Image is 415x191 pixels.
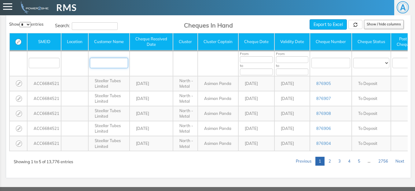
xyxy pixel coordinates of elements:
[274,91,310,106] td: [DATE]
[352,33,391,51] th: Cheque&nbsp;Status: activate to sort column ascending
[238,76,274,91] td: [DATE]
[27,76,61,91] td: ACC6684521
[198,106,238,121] td: Asiman Panda
[72,22,118,30] input: Search:
[61,33,88,51] th: Location: activate to sort column ascending
[18,1,49,14] img: admin
[274,106,310,121] td: [DATE]
[9,33,27,51] th: : activate to sort column ascending
[130,33,173,51] th: Cheque&nbsp;Received Date: activate to sort column ascending
[130,76,173,91] td: [DATE]
[27,106,61,121] td: ACC6684521
[310,33,352,51] th: Cheque&nbsp;Number: activate to sort column ascending
[325,157,334,166] a: 2
[56,1,77,14] span: RMS
[397,1,409,13] span: A
[274,76,310,91] td: [DATE]
[352,76,391,91] td: To Deposit
[238,91,274,106] td: [DATE]
[20,22,31,27] select: Showentries
[173,121,198,136] td: North - Metal
[364,159,374,163] span: …
[173,33,198,51] th: Cluster: activate to sort column ascending
[88,121,130,136] td: Steellar Tubes Limited
[88,136,130,151] td: Steellar Tubes Limited
[274,136,310,151] td: [DATE]
[238,106,274,121] td: [DATE]
[316,96,331,101] a: 876907
[173,106,198,121] td: North - Metal
[238,136,274,151] td: [DATE]
[316,81,331,86] a: 876905
[173,91,198,106] td: North - Metal
[392,157,408,166] a: Next
[27,91,61,106] td: ACC6684521
[238,121,274,136] td: [DATE]
[367,22,401,26] span: Show / hide columns
[88,106,130,121] td: Steellar Tubes Limited
[352,136,391,151] td: To Deposit
[316,111,331,116] a: 876908
[354,157,364,166] a: 5
[9,21,43,27] label: Show entries
[274,33,310,51] th: Validity&nbsp;Date: activate to sort column ascending
[352,121,391,136] td: To Deposit
[14,156,73,164] div: Showing 1 to 5 of 13,776 entries
[88,33,130,51] th: Customer&nbsp;Name: activate to sort column ascending
[375,157,391,166] a: 2756
[130,136,173,151] td: [DATE]
[55,22,118,30] label: Search:
[198,33,238,51] th: Cluster&nbsp;Captain: activate to sort column ascending
[276,51,308,75] span: From to
[173,76,198,91] td: North - Metal
[364,20,404,29] button: Show / hide columns
[198,91,238,106] td: Asiman Panda
[274,121,310,136] td: [DATE]
[27,121,61,136] td: ACC6684521
[130,106,173,121] td: [DATE]
[88,76,130,91] td: Steellar Tubes Limited
[345,157,354,166] a: 4
[335,157,344,166] a: 3
[130,91,173,106] td: [DATE]
[316,141,331,146] a: 876904
[315,157,325,166] a: 1
[27,33,61,51] th: SMEID: activate to sort column ascending
[27,136,61,151] td: ACC6684521
[173,136,198,151] td: North - Metal
[88,91,130,106] td: Steellar Tubes Limited
[352,91,391,106] td: To Deposit
[310,19,347,30] button: Export to Excel
[198,136,238,151] td: Asiman Panda
[238,33,274,51] th: Cheque&nbsp;Date: activate to sort column ascending
[130,121,173,136] td: [DATE]
[198,76,238,91] td: Asiman Panda
[292,157,315,166] a: Previous
[316,126,331,131] a: 876906
[352,106,391,121] td: To Deposit
[198,121,238,136] td: Asiman Panda
[240,51,273,75] span: From to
